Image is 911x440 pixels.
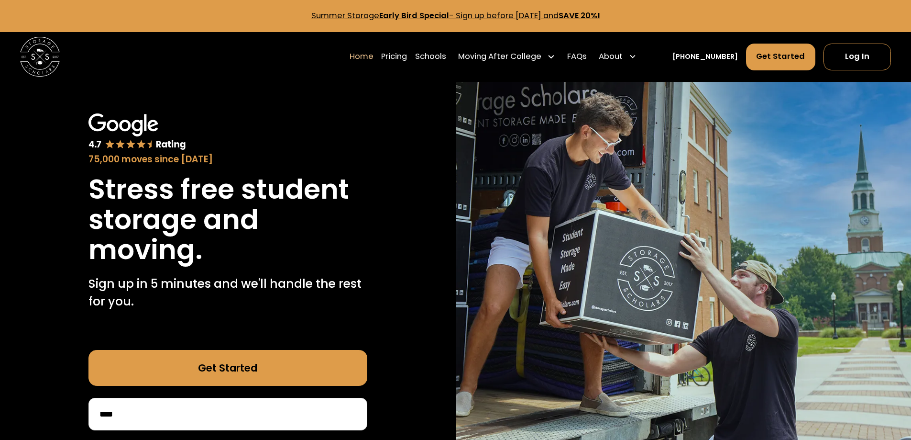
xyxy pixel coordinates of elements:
a: Pricing [381,43,407,70]
a: Home [350,43,373,70]
a: Log In [823,44,891,70]
div: About [599,51,623,63]
p: Sign up in 5 minutes and we'll handle the rest for you. [88,275,367,311]
div: 75,000 moves since [DATE] [88,153,367,166]
a: Get Started [746,44,816,70]
strong: SAVE 20%! [559,10,600,21]
a: Get Started [88,350,367,386]
strong: Early Bird Special [379,10,449,21]
div: Moving After College [454,43,560,70]
a: FAQs [567,43,587,70]
a: Schools [415,43,446,70]
a: [PHONE_NUMBER] [672,52,738,62]
a: home [20,37,60,77]
div: About [595,43,641,70]
h1: Stress free student storage and moving. [88,174,367,265]
a: Summer StorageEarly Bird Special- Sign up before [DATE] andSAVE 20%! [311,10,600,21]
img: Google 4.7 star rating [88,113,186,151]
img: Storage Scholars main logo [20,37,60,77]
div: Moving After College [458,51,541,63]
